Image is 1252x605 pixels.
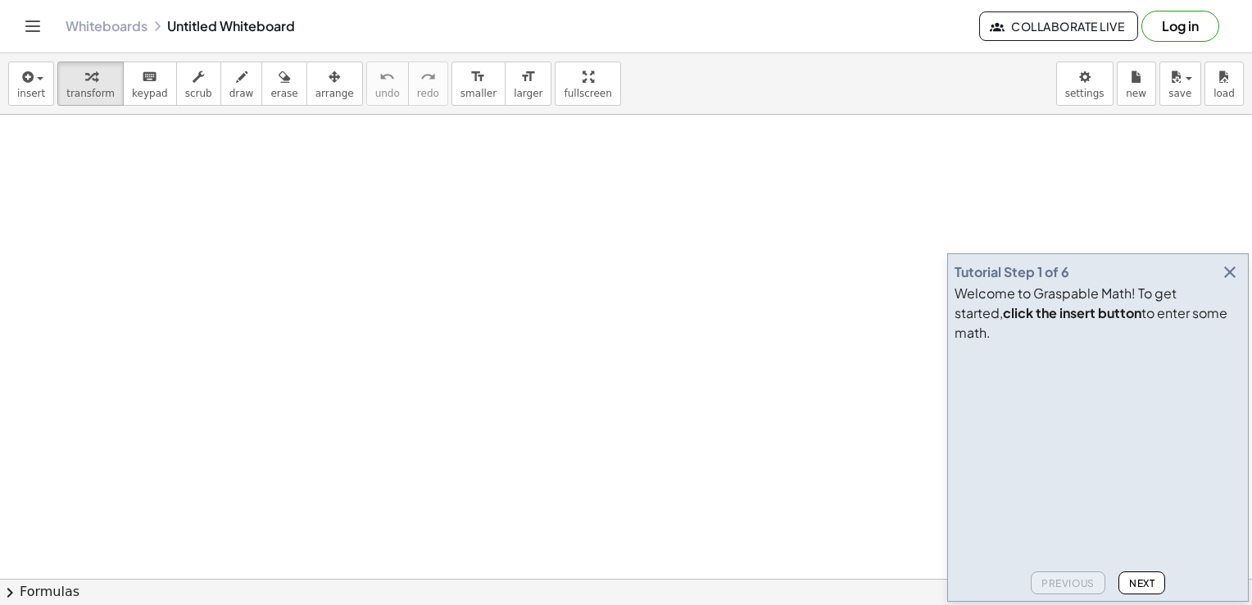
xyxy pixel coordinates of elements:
[366,61,409,106] button: undoundo
[270,88,297,99] span: erase
[451,61,506,106] button: format_sizesmaller
[1168,88,1191,99] span: save
[315,88,354,99] span: arrange
[1118,571,1165,594] button: Next
[17,88,45,99] span: insert
[142,67,157,87] i: keyboard
[460,88,497,99] span: smaller
[1141,11,1219,42] button: Log in
[185,88,212,99] span: scrub
[417,88,439,99] span: redo
[176,61,221,106] button: scrub
[470,67,486,87] i: format_size
[1065,88,1105,99] span: settings
[1129,577,1154,589] span: Next
[220,61,263,106] button: draw
[1213,88,1235,99] span: load
[979,11,1138,41] button: Collaborate Live
[123,61,177,106] button: keyboardkeypad
[261,61,306,106] button: erase
[514,88,542,99] span: larger
[379,67,395,87] i: undo
[555,61,620,106] button: fullscreen
[564,88,611,99] span: fullscreen
[993,19,1124,34] span: Collaborate Live
[955,262,1069,282] div: Tutorial Step 1 of 6
[1159,61,1201,106] button: save
[66,88,115,99] span: transform
[1003,304,1141,321] b: click the insert button
[420,67,436,87] i: redo
[8,61,54,106] button: insert
[505,61,551,106] button: format_sizelarger
[306,61,363,106] button: arrange
[1056,61,1114,106] button: settings
[1204,61,1244,106] button: load
[57,61,124,106] button: transform
[408,61,448,106] button: redoredo
[20,13,46,39] button: Toggle navigation
[66,18,147,34] a: Whiteboards
[229,88,254,99] span: draw
[375,88,400,99] span: undo
[132,88,168,99] span: keypad
[955,284,1241,343] div: Welcome to Graspable Math! To get started, to enter some math.
[1117,61,1156,106] button: new
[520,67,536,87] i: format_size
[1126,88,1146,99] span: new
